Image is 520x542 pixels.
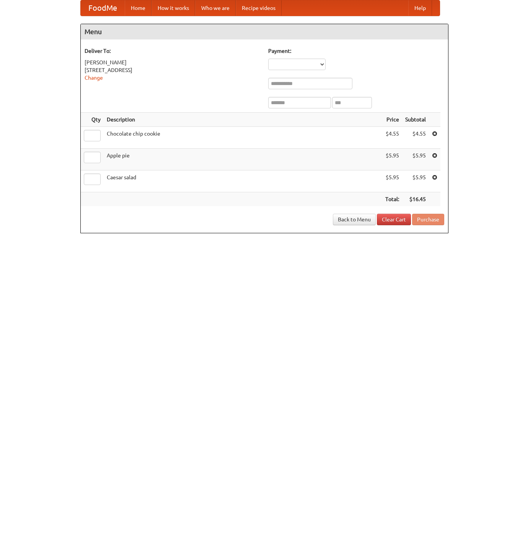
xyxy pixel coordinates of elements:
[382,170,402,192] td: $5.95
[402,192,429,206] th: $16.45
[402,127,429,149] td: $4.55
[402,170,429,192] td: $5.95
[377,214,411,225] a: Clear Cart
[81,0,125,16] a: FoodMe
[152,0,195,16] a: How it works
[85,66,261,74] div: [STREET_ADDRESS]
[382,192,402,206] th: Total:
[104,127,382,149] td: Chocolate chip cookie
[125,0,152,16] a: Home
[268,47,444,55] h5: Payment:
[402,113,429,127] th: Subtotal
[104,113,382,127] th: Description
[104,170,382,192] td: Caesar salad
[104,149,382,170] td: Apple pie
[408,0,432,16] a: Help
[85,47,261,55] h5: Deliver To:
[236,0,282,16] a: Recipe videos
[85,59,261,66] div: [PERSON_NAME]
[382,113,402,127] th: Price
[412,214,444,225] button: Purchase
[382,149,402,170] td: $5.95
[81,24,448,39] h4: Menu
[195,0,236,16] a: Who we are
[382,127,402,149] td: $4.55
[85,75,103,81] a: Change
[333,214,376,225] a: Back to Menu
[81,113,104,127] th: Qty
[402,149,429,170] td: $5.95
